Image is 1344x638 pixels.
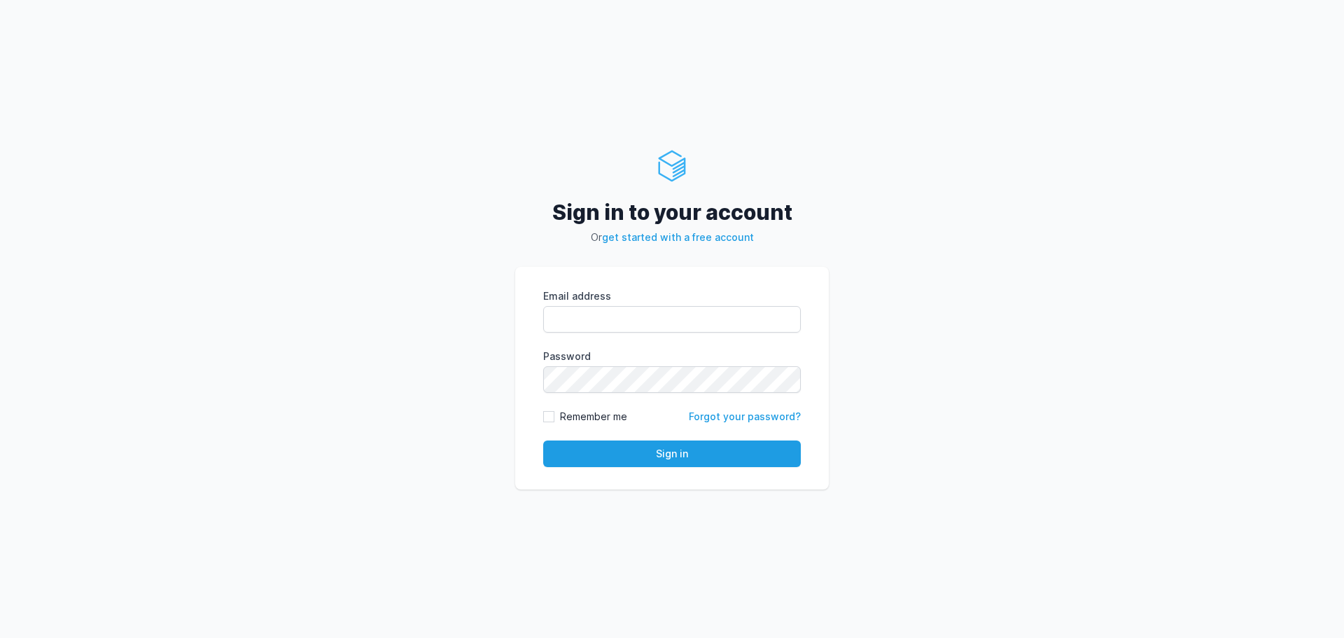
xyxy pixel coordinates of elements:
img: ServerAuth [655,149,689,183]
button: Sign in [543,441,801,467]
p: Or [515,230,829,244]
label: Password [543,349,801,363]
label: Email address [543,289,801,303]
h2: Sign in to your account [515,200,829,225]
a: get started with a free account [602,231,754,243]
a: Forgot your password? [689,410,801,422]
label: Remember me [560,410,627,424]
